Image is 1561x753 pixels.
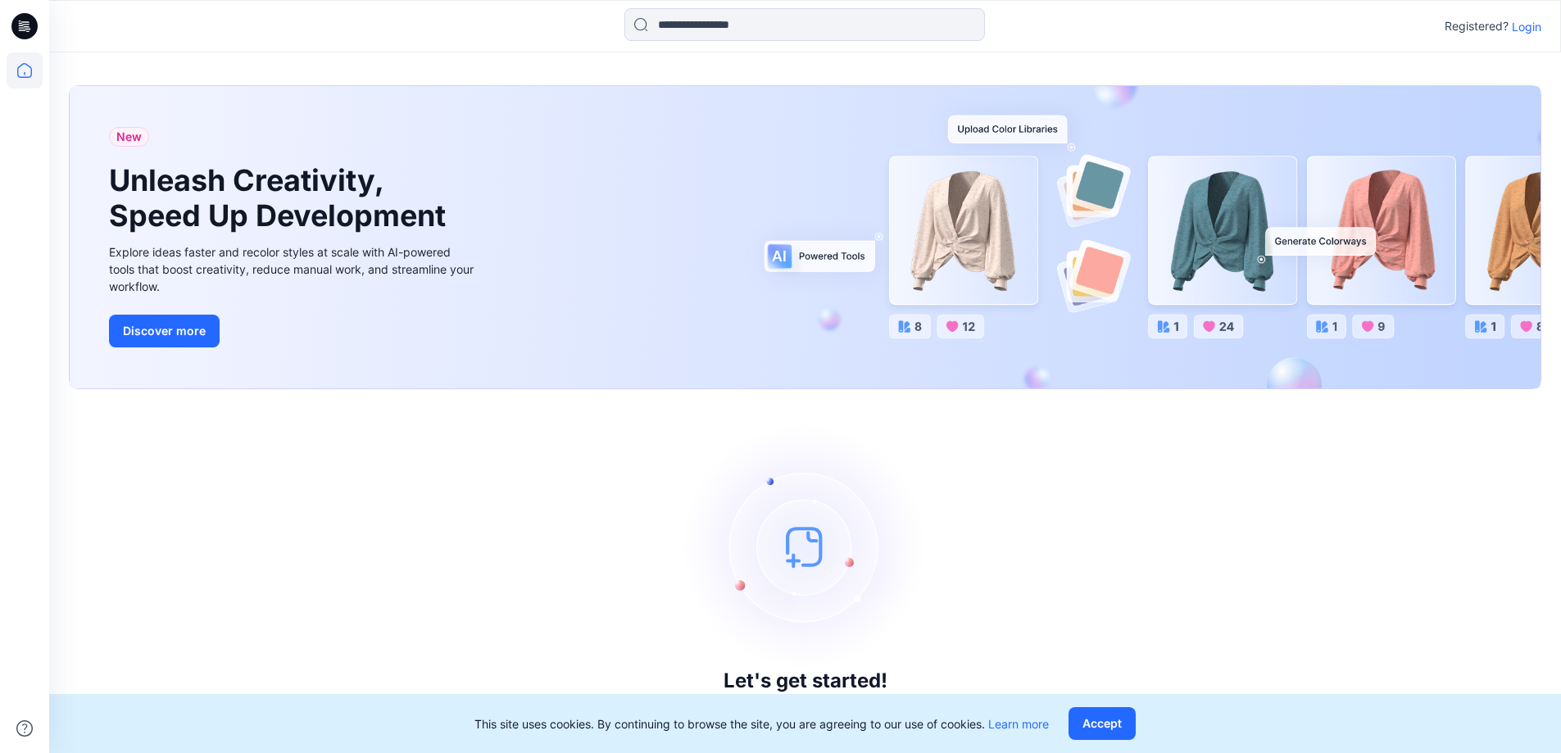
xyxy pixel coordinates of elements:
button: Accept [1069,707,1136,740]
p: Registered? [1445,16,1509,36]
div: Explore ideas faster and recolor styles at scale with AI-powered tools that boost creativity, red... [109,243,478,295]
button: Discover more [109,315,220,347]
a: Discover more [109,315,478,347]
h3: Let's get started! [724,669,887,692]
img: empty-state-image.svg [683,424,928,669]
p: This site uses cookies. By continuing to browse the site, you are agreeing to our use of cookies. [474,715,1049,733]
p: Login [1512,18,1541,35]
span: New [116,127,142,147]
h1: Unleash Creativity, Speed Up Development [109,163,453,234]
a: Learn more [988,717,1049,731]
